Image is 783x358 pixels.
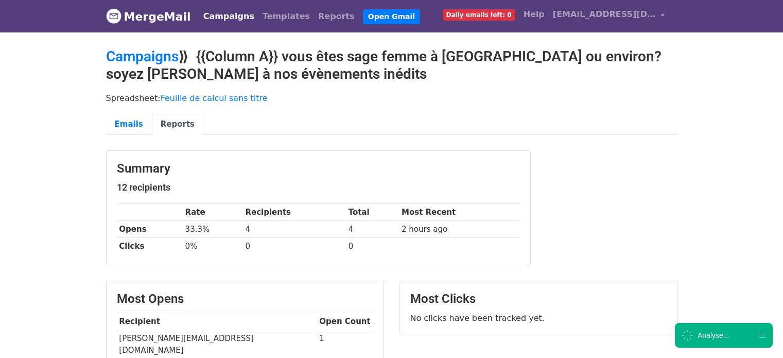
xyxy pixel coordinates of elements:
[183,238,243,255] td: 0%
[106,48,179,65] a: Campaigns
[439,4,519,25] a: Daily emails left: 0
[549,4,669,28] a: [EMAIL_ADDRESS][DOMAIN_NAME]
[117,313,317,330] th: Recipient
[410,292,667,306] h3: Most Clicks
[152,114,203,135] a: Reports
[183,221,243,238] td: 33.3%
[243,221,346,238] td: 4
[106,6,191,27] a: MergeMail
[117,161,520,176] h3: Summary
[243,238,346,255] td: 0
[443,9,515,21] span: Daily emails left: 0
[183,204,243,221] th: Rate
[106,114,152,135] a: Emails
[199,6,258,27] a: Campaigns
[243,204,346,221] th: Recipients
[399,221,519,238] td: 2 hours ago
[117,221,183,238] th: Opens
[258,6,314,27] a: Templates
[117,238,183,255] th: Clicks
[346,238,399,255] td: 0
[106,8,121,24] img: MergeMail logo
[346,204,399,221] th: Total
[346,221,399,238] td: 4
[399,204,519,221] th: Most Recent
[314,6,359,27] a: Reports
[317,313,373,330] th: Open Count
[161,93,268,103] a: Feuille de calcul sans titre
[106,93,677,104] p: Spreadsheet:
[363,9,420,24] a: Open Gmail
[117,182,520,193] h5: 12 recipients
[519,4,549,25] a: Help
[117,292,373,306] h3: Most Opens
[553,8,656,21] span: [EMAIL_ADDRESS][DOMAIN_NAME]
[106,48,677,82] h2: ⟫ {{Column A}} vous êtes sage femme à [GEOGRAPHIC_DATA] ou environ? soyez [PERSON_NAME] à nos évè...
[410,313,667,323] p: No clicks have been tracked yet.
